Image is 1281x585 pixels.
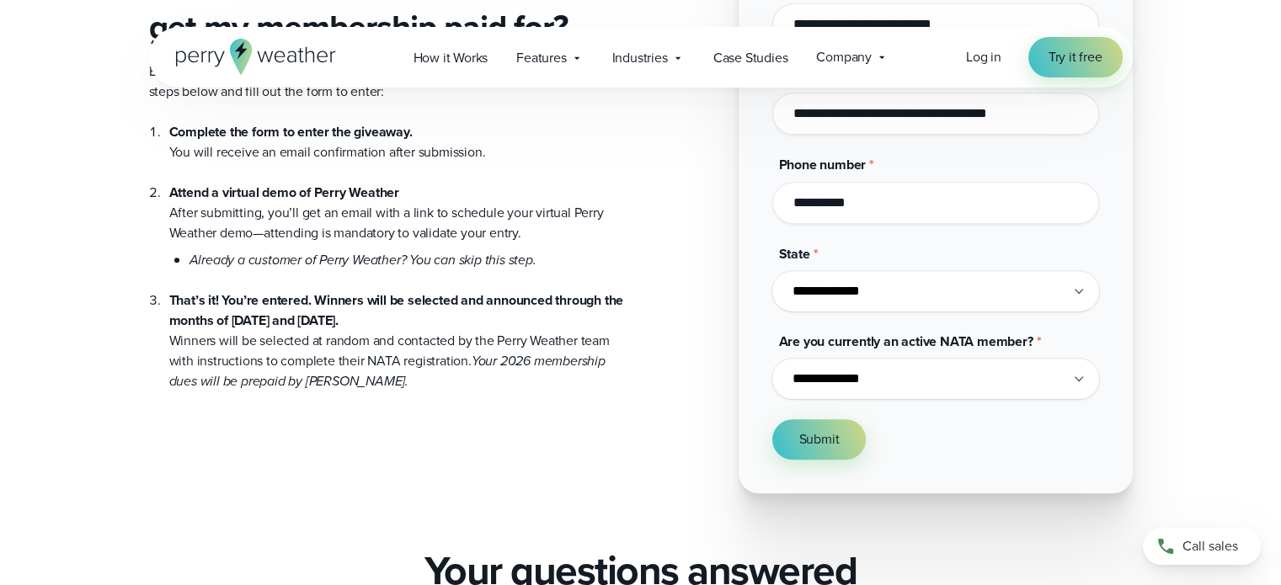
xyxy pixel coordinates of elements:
span: Case Studies [713,48,788,68]
span: Industries [612,48,668,68]
button: Submit [772,419,867,460]
span: Company [816,47,872,67]
em: Your 2026 membership dues will be prepaid by [PERSON_NAME]. [169,351,606,391]
span: Try it free [1049,47,1102,67]
em: Already a customer of Perry Weather? You can skip this step. [189,250,536,269]
span: Phone number [779,155,867,174]
li: Winners will be selected at random and contacted by the Perry Weather team with instructions to c... [169,270,627,391]
a: Call sales [1143,528,1261,565]
span: Call sales [1182,536,1238,556]
li: After submitting, you’ll get an email with a link to schedule your virtual Perry Weather demo—att... [169,162,627,270]
span: Features [516,48,566,68]
span: Are you currently an active NATA member? [779,332,1033,351]
a: Case Studies [699,40,803,75]
a: Log in [966,47,1001,67]
span: Submit [799,429,840,449]
span: How it Works [414,48,488,68]
strong: That’s it! You’re entered. Winners will be selected and announced through the months of [DATE] an... [169,290,624,330]
a: Try it free [1028,37,1123,77]
strong: Attend a virtual demo of Perry Weather [169,183,399,202]
li: You will receive an email confirmation after submission. [169,122,627,162]
a: How it Works [399,40,503,75]
strong: Complete the form to enter the giveaway. [169,122,413,141]
span: State [779,244,810,263]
